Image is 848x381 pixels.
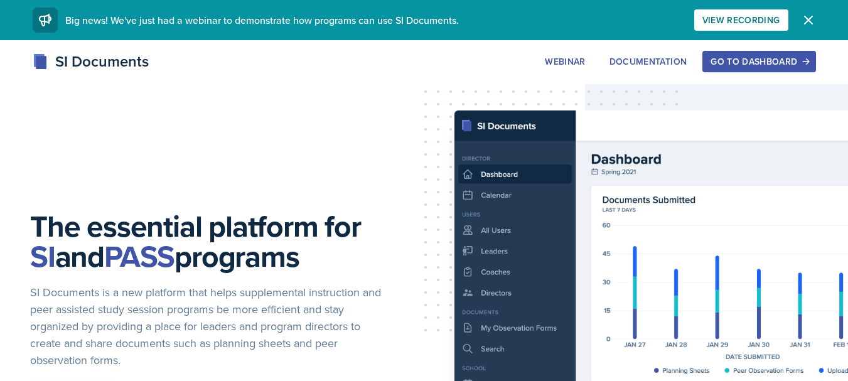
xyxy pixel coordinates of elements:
[702,51,815,72] button: Go to Dashboard
[65,13,459,27] span: Big news! We've just had a webinar to demonstrate how programs can use SI Documents.
[694,9,788,31] button: View Recording
[711,56,807,67] div: Go to Dashboard
[702,15,780,25] div: View Recording
[545,56,585,67] div: Webinar
[537,51,593,72] button: Webinar
[601,51,695,72] button: Documentation
[609,56,687,67] div: Documentation
[33,50,149,73] div: SI Documents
